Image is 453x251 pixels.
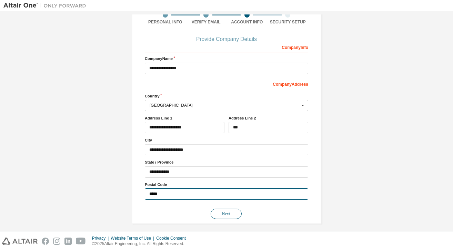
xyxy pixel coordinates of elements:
label: Address Line 2 [229,115,308,121]
label: State / Province [145,159,308,165]
img: youtube.svg [76,238,86,245]
div: Security Setup [268,19,309,25]
label: City [145,137,308,143]
div: Provide Company Details [145,37,308,41]
p: © 2025 Altair Engineering, Inc. All Rights Reserved. [92,241,190,247]
img: Altair One [3,2,90,9]
div: Privacy [92,236,111,241]
div: Cookie Consent [156,236,190,241]
label: Country [145,93,308,99]
img: facebook.svg [42,238,49,245]
div: Company Address [145,78,308,89]
img: altair_logo.svg [2,238,38,245]
div: [GEOGRAPHIC_DATA] [150,103,300,107]
div: Account Info [226,19,268,25]
label: Postal Code [145,182,308,187]
div: Company Info [145,41,308,52]
label: Company Name [145,56,308,61]
div: Verify Email [186,19,227,25]
div: Website Terms of Use [111,236,156,241]
label: Address Line 1 [145,115,224,121]
img: instagram.svg [53,238,60,245]
img: linkedin.svg [64,238,72,245]
button: Next [211,209,242,219]
div: Personal Info [145,19,186,25]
